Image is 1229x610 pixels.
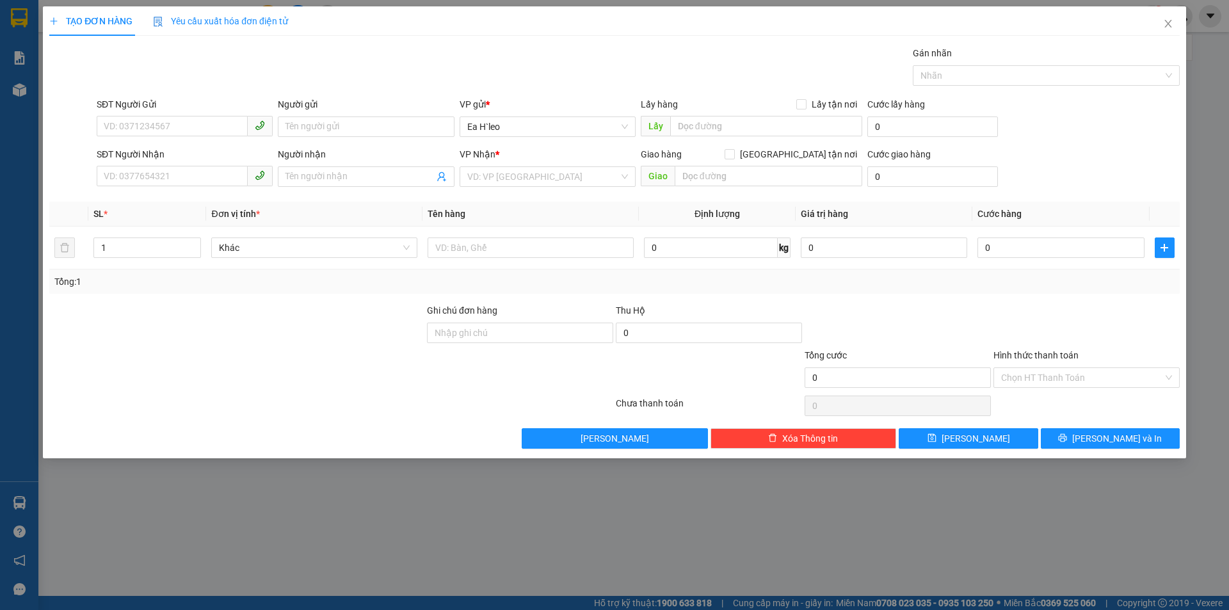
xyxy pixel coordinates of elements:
[1041,428,1180,449] button: printer[PERSON_NAME] và In
[977,209,1022,219] span: Cước hàng
[1150,6,1186,42] button: Close
[278,147,454,161] div: Người nhận
[735,147,862,161] span: [GEOGRAPHIC_DATA] tận nơi
[428,209,465,219] span: Tên hàng
[278,97,454,111] div: Người gửi
[1058,433,1067,444] span: printer
[219,238,410,257] span: Khác
[460,149,495,159] span: VP Nhận
[153,16,288,26] span: Yêu cầu xuất hóa đơn điện tử
[913,48,952,58] label: Gán nhãn
[695,209,740,219] span: Định lượng
[867,166,998,187] input: Cước giao hàng
[190,240,198,248] span: up
[641,149,682,159] span: Giao hàng
[1072,431,1162,445] span: [PERSON_NAME] và In
[942,431,1010,445] span: [PERSON_NAME]
[49,17,58,26] span: plus
[641,116,670,136] span: Lấy
[522,428,708,449] button: [PERSON_NAME]
[54,275,474,289] div: Tổng: 1
[467,117,628,136] span: Ea H`leo
[1163,19,1173,29] span: close
[581,431,649,445] span: [PERSON_NAME]
[801,237,967,258] input: 0
[641,166,675,186] span: Giao
[782,431,838,445] span: Xóa Thông tin
[49,16,133,26] span: TẠO ĐƠN HÀNG
[616,305,645,316] span: Thu Hộ
[186,248,200,257] span: Decrease Value
[153,17,163,27] img: icon
[928,433,936,444] span: save
[641,99,678,109] span: Lấy hàng
[54,237,75,258] button: delete
[801,209,848,219] span: Giá trị hàng
[97,147,273,161] div: SĐT Người Nhận
[437,172,447,182] span: user-add
[190,249,198,257] span: down
[255,170,265,181] span: phone
[805,350,847,360] span: Tổng cước
[211,209,259,219] span: Đơn vị tính
[778,237,791,258] span: kg
[867,116,998,137] input: Cước lấy hàng
[255,120,265,131] span: phone
[427,323,613,343] input: Ghi chú đơn hàng
[97,97,273,111] div: SĐT Người Gửi
[867,99,925,109] label: Cước lấy hàng
[711,428,897,449] button: deleteXóa Thông tin
[186,238,200,248] span: Increase Value
[1155,243,1174,253] span: plus
[460,97,636,111] div: VP gửi
[867,149,931,159] label: Cước giao hàng
[993,350,1079,360] label: Hình thức thanh toán
[670,116,862,136] input: Dọc đường
[675,166,862,186] input: Dọc đường
[807,97,862,111] span: Lấy tận nơi
[768,433,777,444] span: delete
[428,237,634,258] input: VD: Bàn, Ghế
[614,396,803,419] div: Chưa thanh toán
[899,428,1038,449] button: save[PERSON_NAME]
[1155,237,1175,258] button: plus
[427,305,497,316] label: Ghi chú đơn hàng
[93,209,104,219] span: SL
